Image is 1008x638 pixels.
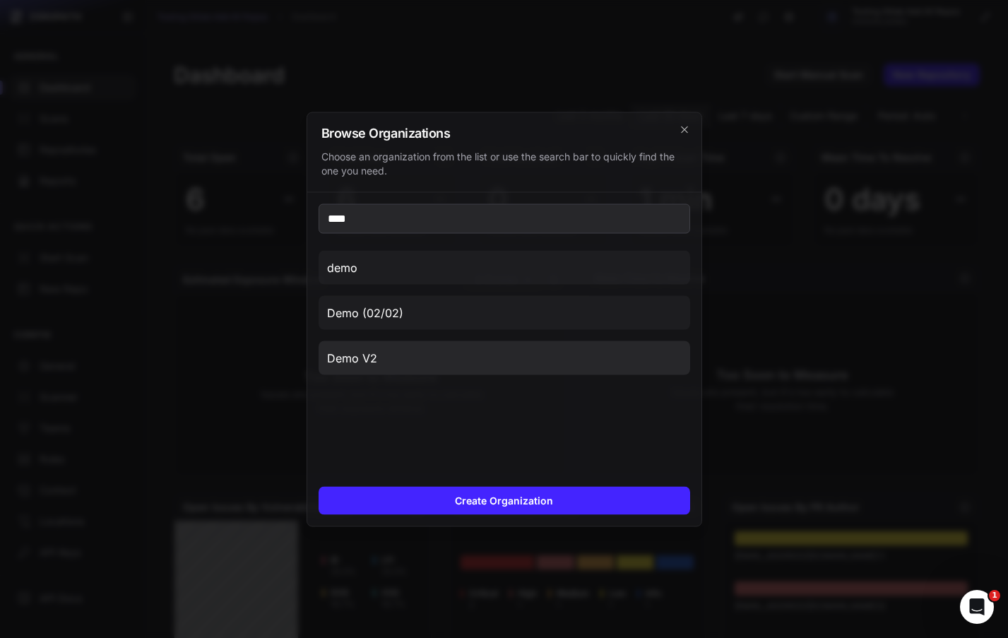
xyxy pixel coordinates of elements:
button: Demo (02/02) [319,295,690,329]
span: demo [327,259,357,276]
span: Demo V2 [327,349,377,366]
iframe: Intercom live chat [960,590,994,624]
button: Demo V2 [319,341,690,374]
svg: cross 2, [679,124,690,135]
button: Create Organization [319,486,690,514]
button: demo [319,250,690,284]
span: 1 [989,590,1000,601]
div: Choose an organization from the list or use the search bar to quickly find the one you need. [321,149,687,177]
span: Demo (02/02) [327,304,403,321]
h2: Browse Organizations [321,126,687,139]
